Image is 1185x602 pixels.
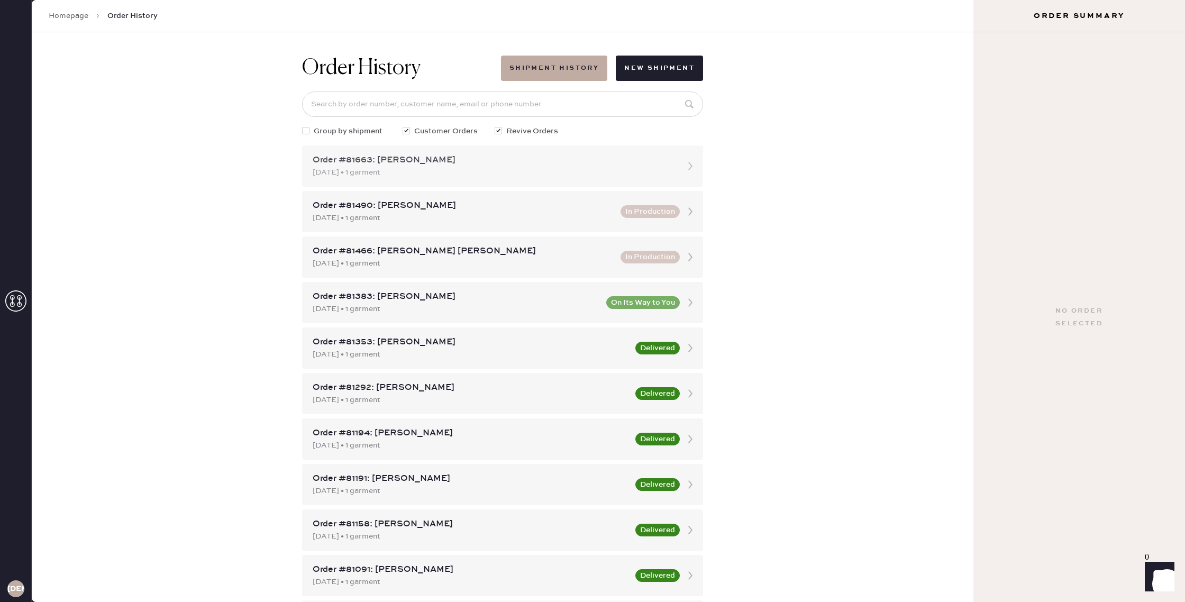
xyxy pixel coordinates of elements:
[313,349,629,360] div: [DATE] • 1 garment
[107,11,158,21] span: Order History
[501,56,607,81] button: Shipment History
[621,205,680,218] button: In Production
[7,585,24,592] h3: [DEMOGRAPHIC_DATA]
[313,212,614,224] div: [DATE] • 1 garment
[1055,305,1103,330] div: No order selected
[616,56,703,81] button: New Shipment
[313,167,673,178] div: [DATE] • 1 garment
[313,427,629,440] div: Order #81194: [PERSON_NAME]
[49,11,88,21] a: Homepage
[635,524,680,536] button: Delivered
[414,125,478,137] span: Customer Orders
[506,125,558,137] span: Revive Orders
[313,563,629,576] div: Order #81091: [PERSON_NAME]
[973,11,1185,21] h3: Order Summary
[313,440,629,451] div: [DATE] • 1 garment
[313,199,614,212] div: Order #81490: [PERSON_NAME]
[313,518,629,531] div: Order #81158: [PERSON_NAME]
[313,303,600,315] div: [DATE] • 1 garment
[313,258,614,269] div: [DATE] • 1 garment
[635,387,680,400] button: Delivered
[313,394,629,406] div: [DATE] • 1 garment
[313,531,629,542] div: [DATE] • 1 garment
[313,290,600,303] div: Order #81383: [PERSON_NAME]
[313,336,629,349] div: Order #81353: [PERSON_NAME]
[313,381,629,394] div: Order #81292: [PERSON_NAME]
[313,485,629,497] div: [DATE] • 1 garment
[1135,554,1180,600] iframe: Front Chat
[302,92,703,117] input: Search by order number, customer name, email or phone number
[313,245,614,258] div: Order #81466: [PERSON_NAME] [PERSON_NAME]
[302,56,421,81] h1: Order History
[635,569,680,582] button: Delivered
[313,472,629,485] div: Order #81191: [PERSON_NAME]
[606,296,680,309] button: On Its Way to You
[635,433,680,445] button: Delivered
[313,154,673,167] div: Order #81663: [PERSON_NAME]
[635,478,680,491] button: Delivered
[621,251,680,263] button: In Production
[313,576,629,588] div: [DATE] • 1 garment
[635,342,680,354] button: Delivered
[314,125,382,137] span: Group by shipment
